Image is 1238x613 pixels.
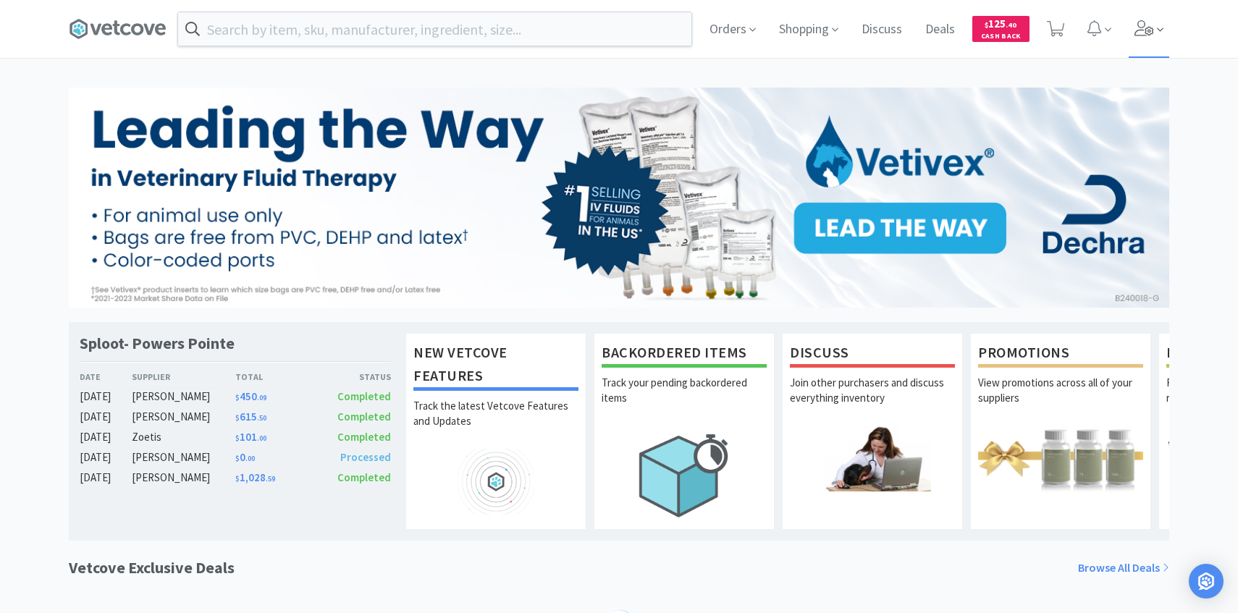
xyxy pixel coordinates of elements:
[80,370,132,384] div: Date
[132,370,235,384] div: Supplier
[235,470,275,484] span: 1,028
[235,474,240,483] span: $
[132,408,235,426] div: [PERSON_NAME]
[337,470,391,484] span: Completed
[337,410,391,423] span: Completed
[919,23,961,36] a: Deals
[978,375,1143,426] p: View promotions across all of your suppliers
[80,333,235,354] h1: Sploot- Powers Pointe
[985,17,1016,30] span: 125
[602,375,767,426] p: Track your pending backordered items
[132,428,235,446] div: Zoetis
[80,449,132,466] div: [DATE]
[132,449,235,466] div: [PERSON_NAME]
[1189,564,1224,599] div: Open Intercom Messenger
[235,410,266,423] span: 615
[1006,20,1016,30] span: . 40
[235,454,240,463] span: $
[337,430,391,444] span: Completed
[235,370,313,384] div: Total
[337,389,391,403] span: Completed
[313,370,391,384] div: Status
[235,393,240,402] span: $
[69,88,1169,308] img: 6bcff1d5513c4292bcae26201ab6776f.jpg
[132,388,235,405] div: [PERSON_NAME]
[80,428,132,446] div: [DATE]
[972,9,1029,48] a: $125.40Cash Back
[257,393,266,402] span: . 09
[413,398,578,449] p: Track the latest Vetcove Features and Updates
[1078,559,1169,578] a: Browse All Deals
[80,408,391,426] a: [DATE][PERSON_NAME]$615.50Completed
[790,341,955,368] h1: Discuss
[978,341,1143,368] h1: Promotions
[235,413,240,423] span: $
[257,413,266,423] span: . 50
[985,20,988,30] span: $
[80,469,132,486] div: [DATE]
[80,408,132,426] div: [DATE]
[602,341,767,368] h1: Backordered Items
[405,333,586,530] a: New Vetcove FeaturesTrack the latest Vetcove Features and Updates
[69,555,235,580] h1: Vetcove Exclusive Deals
[413,341,578,391] h1: New Vetcove Features
[235,434,240,443] span: $
[80,469,391,486] a: [DATE][PERSON_NAME]$1,028.59Completed
[790,375,955,426] p: Join other purchasers and discuss everything inventory
[602,426,767,525] img: hero_backorders.png
[245,454,255,463] span: . 00
[856,23,908,36] a: Discuss
[970,333,1151,530] a: PromotionsView promotions across all of your suppliers
[594,333,775,530] a: Backordered ItemsTrack your pending backordered items
[978,426,1143,491] img: hero_promotions.png
[782,333,963,530] a: DiscussJoin other purchasers and discuss everything inventory
[80,428,391,446] a: [DATE]Zoetis$101.00Completed
[80,449,391,466] a: [DATE][PERSON_NAME]$0.00Processed
[80,388,391,405] a: [DATE][PERSON_NAME]$450.09Completed
[340,450,391,464] span: Processed
[235,430,266,444] span: 101
[80,388,132,405] div: [DATE]
[266,474,275,483] span: . 59
[981,33,1021,42] span: Cash Back
[235,389,266,403] span: 450
[132,469,235,486] div: [PERSON_NAME]
[178,12,691,46] input: Search by item, sku, manufacturer, ingredient, size...
[257,434,266,443] span: . 00
[235,450,255,464] span: 0
[413,449,578,515] img: hero_feature_roadmap.png
[790,426,955,491] img: hero_discuss.png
